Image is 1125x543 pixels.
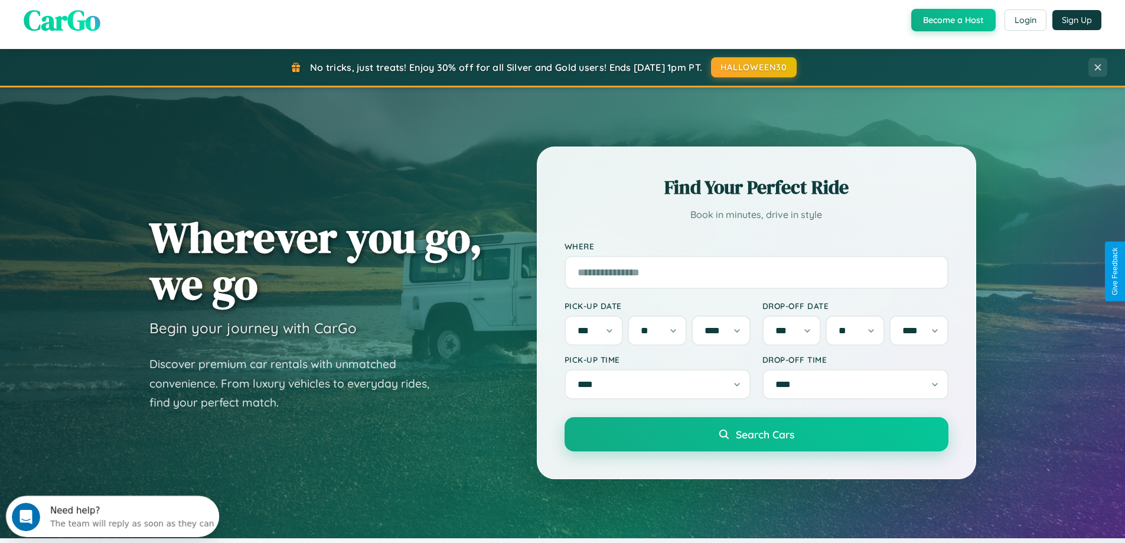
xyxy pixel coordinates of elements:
[565,174,948,200] h2: Find Your Perfect Ride
[24,1,100,40] span: CarGo
[149,319,357,337] h3: Begin your journey with CarGo
[12,503,40,531] iframe: Intercom live chat
[565,206,948,223] p: Book in minutes, drive in style
[711,57,797,77] button: HALLOWEEN30
[44,19,208,32] div: The team will reply as soon as they can
[1052,10,1101,30] button: Sign Up
[736,428,794,441] span: Search Cars
[310,61,702,73] span: No tricks, just treats! Enjoy 30% off for all Silver and Gold users! Ends [DATE] 1pm PT.
[149,355,445,412] p: Discover premium car rentals with unmatched convenience. From luxury vehicles to everyday rides, ...
[911,9,996,31] button: Become a Host
[5,5,220,37] div: Open Intercom Messenger
[565,241,948,251] label: Where
[762,355,948,365] label: Drop-off Time
[44,10,208,19] div: Need help?
[565,301,751,311] label: Pick-up Date
[565,417,948,451] button: Search Cars
[1005,9,1046,31] button: Login
[1111,248,1119,295] div: Give Feedback
[762,301,948,311] label: Drop-off Date
[565,355,751,365] label: Pick-up Time
[6,496,219,537] iframe: Intercom live chat discovery launcher
[149,214,482,307] h1: Wherever you go, we go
